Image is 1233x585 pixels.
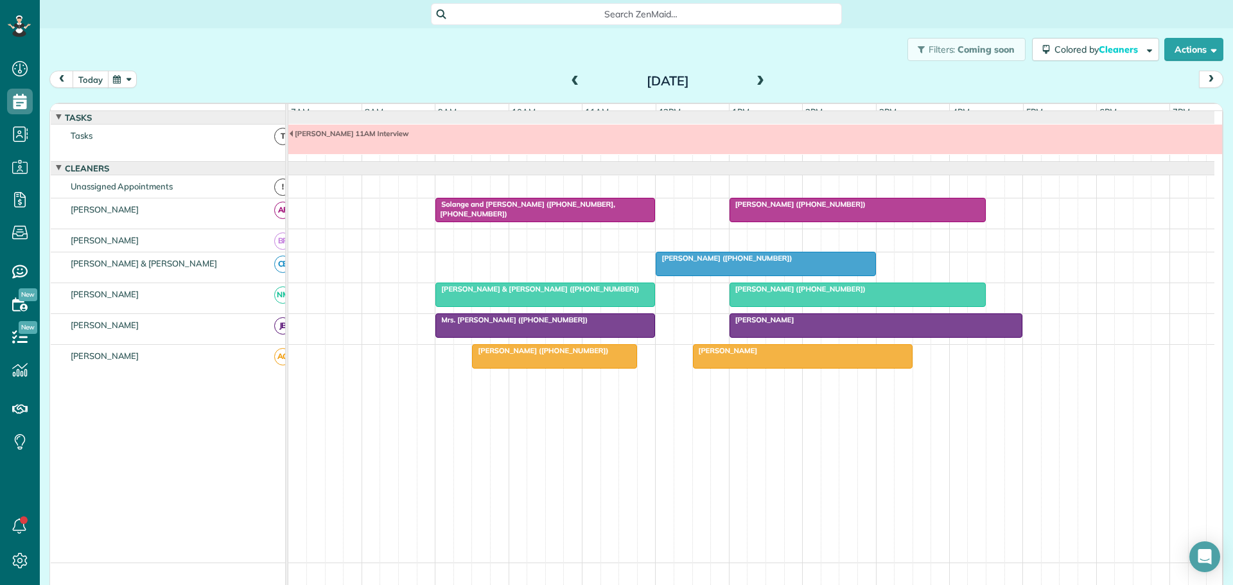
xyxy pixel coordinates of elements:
[73,71,109,88] button: today
[62,163,112,173] span: Cleaners
[288,129,409,138] span: [PERSON_NAME] 11AM Interview
[729,284,866,293] span: [PERSON_NAME] ([PHONE_NUMBER])
[288,107,312,117] span: 7am
[1164,38,1223,61] button: Actions
[68,181,175,191] span: Unassigned Appointments
[692,346,758,355] span: [PERSON_NAME]
[19,288,37,301] span: New
[1199,71,1223,88] button: next
[958,44,1015,55] span: Coming soon
[1054,44,1142,55] span: Colored by
[435,200,615,218] span: Solange and [PERSON_NAME] ([PHONE_NUMBER], [PHONE_NUMBER])
[68,320,142,330] span: [PERSON_NAME]
[929,44,956,55] span: Filters:
[274,317,292,335] span: JB
[68,258,220,268] span: [PERSON_NAME] & [PERSON_NAME]
[49,71,74,88] button: prev
[274,202,292,219] span: AF
[435,284,640,293] span: [PERSON_NAME] & [PERSON_NAME] ([PHONE_NUMBER])
[274,256,292,273] span: CB
[62,112,94,123] span: Tasks
[655,254,792,263] span: [PERSON_NAME] ([PHONE_NUMBER])
[877,107,899,117] span: 3pm
[1032,38,1159,61] button: Colored byCleaners
[19,321,37,334] span: New
[362,107,386,117] span: 8am
[274,348,292,365] span: AG
[1189,541,1220,572] div: Open Intercom Messenger
[803,107,825,117] span: 2pm
[729,315,795,324] span: [PERSON_NAME]
[68,204,142,214] span: [PERSON_NAME]
[1024,107,1046,117] span: 5pm
[274,286,292,304] span: NM
[588,74,748,88] h2: [DATE]
[68,351,142,361] span: [PERSON_NAME]
[471,346,609,355] span: [PERSON_NAME] ([PHONE_NUMBER])
[1097,107,1119,117] span: 6pm
[509,107,538,117] span: 10am
[1170,107,1193,117] span: 7pm
[950,107,972,117] span: 4pm
[274,179,292,196] span: !
[435,107,459,117] span: 9am
[68,235,142,245] span: [PERSON_NAME]
[274,128,292,145] span: T
[582,107,611,117] span: 11am
[730,107,752,117] span: 1pm
[68,130,95,141] span: Tasks
[1099,44,1140,55] span: Cleaners
[435,315,588,324] span: Mrs. [PERSON_NAME] ([PHONE_NUMBER])
[656,107,684,117] span: 12pm
[274,232,292,250] span: BR
[68,289,142,299] span: [PERSON_NAME]
[729,200,866,209] span: [PERSON_NAME] ([PHONE_NUMBER])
